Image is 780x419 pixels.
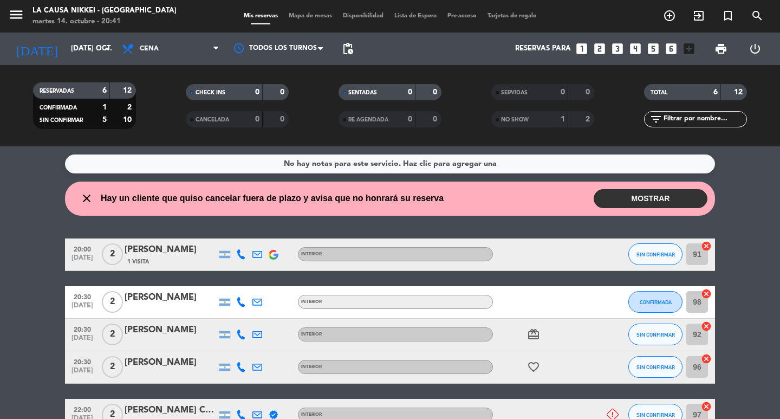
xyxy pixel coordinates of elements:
i: [DATE] [8,37,66,61]
strong: 0 [408,88,412,96]
i: looks_5 [646,42,660,56]
span: 20:00 [69,242,96,255]
i: exit_to_app [692,9,705,22]
button: CONFIRMADA [628,291,682,313]
i: close [80,192,93,205]
strong: 6 [713,88,718,96]
strong: 0 [255,88,259,96]
div: [PERSON_NAME] [125,291,217,305]
span: NO SHOW [501,117,529,123]
span: CONFIRMADA [640,299,672,305]
div: No hay notas para este servicio. Haz clic para agregar una [284,158,497,170]
i: turned_in_not [721,9,734,22]
i: looks_4 [628,42,642,56]
strong: 6 [102,87,107,94]
div: [PERSON_NAME] [125,323,217,337]
div: [PERSON_NAME] Cantard [125,403,217,417]
span: RESERVADAS [40,88,74,94]
i: cancel [701,401,712,412]
span: SIN CONFIRMAR [636,252,675,257]
i: looks_3 [610,42,625,56]
span: SIN CONFIRMAR [636,332,675,338]
i: favorite_border [527,360,540,373]
span: Mapa de mesas [283,13,337,19]
span: Mis reservas [238,13,283,19]
i: add_circle_outline [663,9,676,22]
div: La Causa Nikkei - [GEOGRAPHIC_DATA] [32,5,177,16]
span: INTERIOR [301,365,322,369]
strong: 2 [586,115,592,123]
span: INTERIOR [301,412,322,417]
span: Reservas para [515,44,571,53]
i: looks_6 [664,42,678,56]
strong: 12 [734,88,745,96]
strong: 0 [408,115,412,123]
span: SIN CONFIRMAR [636,412,675,418]
strong: 2 [127,104,134,111]
span: Lista de Espera [389,13,442,19]
i: cancel [701,321,712,332]
strong: 0 [280,88,287,96]
strong: 1 [102,104,107,111]
button: SIN CONFIRMAR [628,356,682,378]
i: menu [8,7,24,23]
span: [DATE] [69,367,96,379]
span: INTERIOR [301,252,322,256]
strong: 0 [280,115,287,123]
input: Filtrar por nombre... [662,113,746,125]
span: INTERIOR [301,332,322,337]
span: Pre-acceso [442,13,482,19]
span: 2 [102,356,123,378]
span: CANCELADA [196,117,229,123]
i: looks_one [575,42,589,56]
button: menu [8,7,24,27]
span: pending_actions [341,42,354,55]
strong: 12 [123,87,134,94]
button: MOSTRAR [594,189,707,208]
i: cancel [701,353,712,364]
span: [DATE] [69,254,96,267]
i: cancel [701,241,712,252]
span: 1 Visita [127,257,149,266]
img: google-logo.png [269,250,278,260]
span: INTERIOR [301,300,322,304]
strong: 0 [586,88,592,96]
i: filter_list [649,113,662,126]
strong: 0 [433,115,439,123]
span: SIN CONFIRMAR [636,364,675,370]
div: martes 14. octubre - 20:41 [32,16,177,27]
i: search [751,9,764,22]
span: TOTAL [651,90,667,95]
div: [PERSON_NAME] [125,356,217,370]
span: SIN CONFIRMAR [40,118,83,123]
button: SIN CONFIRMAR [628,324,682,345]
i: power_settings_new [749,42,762,55]
div: LOG OUT [738,33,772,65]
strong: 1 [561,115,565,123]
span: Cena [140,45,159,53]
button: SIN CONFIRMAR [628,243,682,265]
span: print [714,42,727,55]
span: 20:30 [69,323,96,335]
span: 20:30 [69,290,96,302]
span: 2 [102,243,123,265]
span: CHECK INS [196,90,225,95]
span: SERVIDAS [501,90,528,95]
span: 2 [102,291,123,313]
span: [DATE] [69,334,96,347]
span: [DATE] [69,302,96,314]
strong: 10 [123,116,134,124]
span: 2 [102,324,123,345]
strong: 5 [102,116,107,124]
i: add_box [682,42,696,56]
strong: 0 [255,115,259,123]
span: CONFIRMADA [40,105,77,111]
i: looks_two [593,42,607,56]
strong: 0 [561,88,565,96]
i: cancel [701,288,712,299]
span: RE AGENDADA [348,117,388,123]
i: card_giftcard [527,328,540,341]
span: Tarjetas de regalo [482,13,542,19]
span: Disponibilidad [337,13,389,19]
span: 20:30 [69,355,96,368]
